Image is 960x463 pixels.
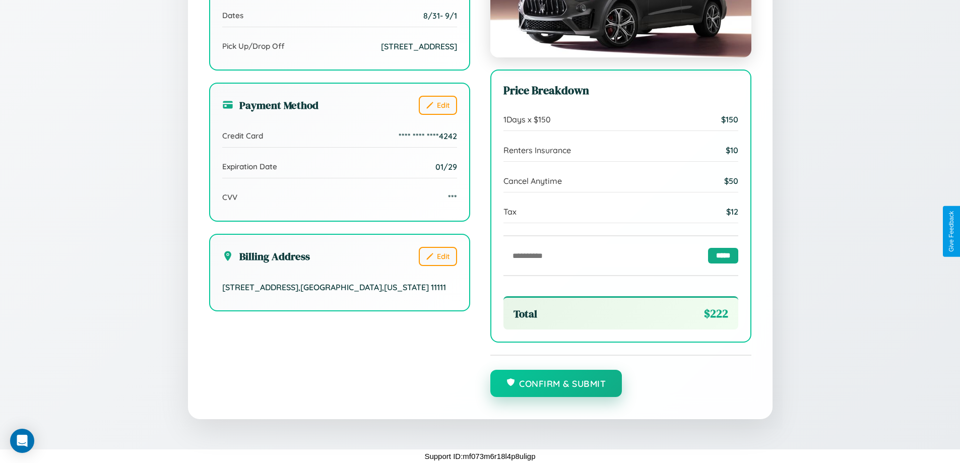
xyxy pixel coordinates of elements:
[10,429,34,453] div: Open Intercom Messenger
[721,114,738,124] span: $ 150
[222,282,446,292] span: [STREET_ADDRESS] , [GEOGRAPHIC_DATA] , [US_STATE] 11111
[419,96,457,115] button: Edit
[514,306,537,321] span: Total
[724,176,738,186] span: $ 50
[222,41,285,51] span: Pick Up/Drop Off
[222,11,243,20] span: Dates
[222,98,318,112] h3: Payment Method
[222,192,237,202] span: CVV
[423,11,457,21] span: 8 / 31 - 9 / 1
[222,131,263,141] span: Credit Card
[704,306,728,321] span: $ 222
[503,176,562,186] span: Cancel Anytime
[726,207,738,217] span: $ 12
[503,83,738,98] h3: Price Breakdown
[424,449,535,463] p: Support ID: mf073m6r18l4p8uligp
[726,145,738,155] span: $ 10
[222,249,310,263] h3: Billing Address
[490,370,622,397] button: Confirm & Submit
[503,114,551,124] span: 1 Days x $ 150
[503,145,571,155] span: Renters Insurance
[503,207,517,217] span: Tax
[381,41,457,51] span: [STREET_ADDRESS]
[948,211,955,252] div: Give Feedback
[222,162,277,171] span: Expiration Date
[435,162,457,172] span: 01/29
[419,247,457,266] button: Edit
